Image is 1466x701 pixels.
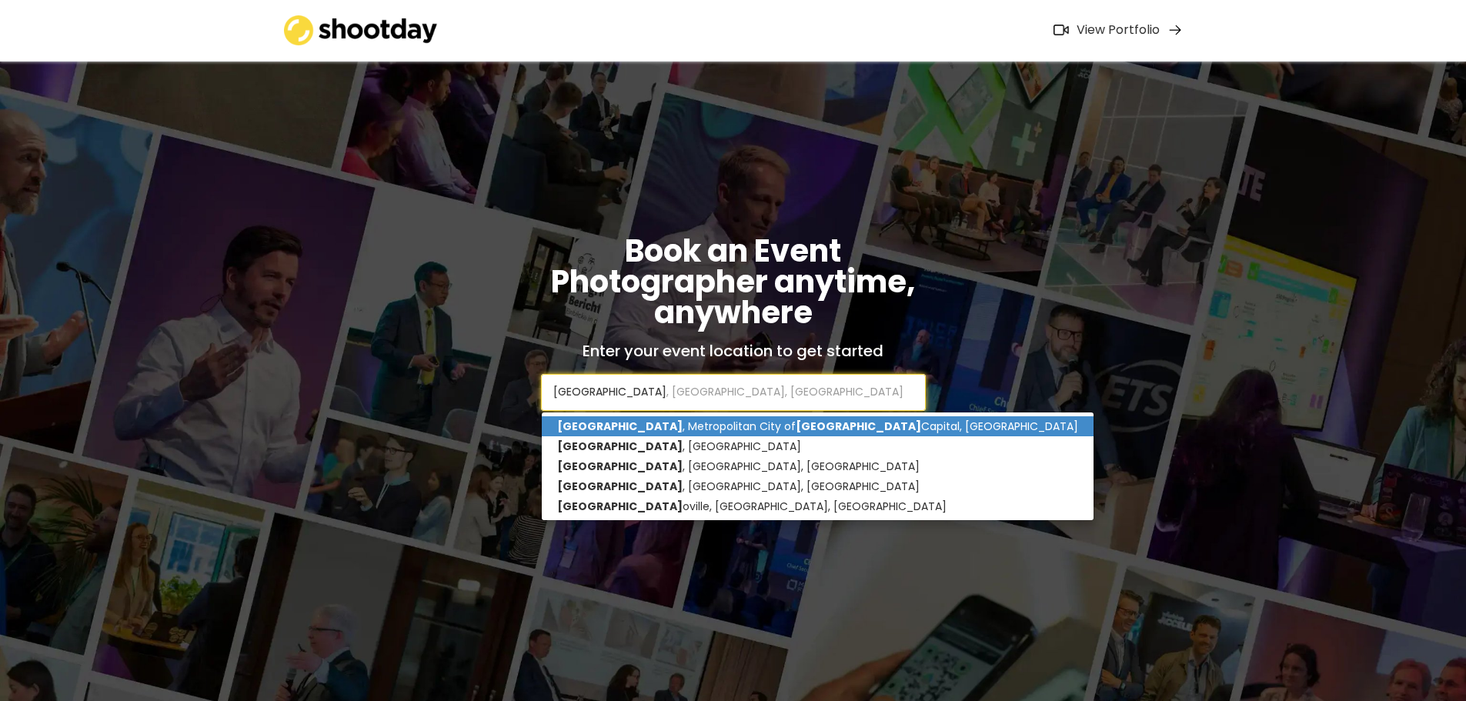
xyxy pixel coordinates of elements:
input: Enter city or location [541,374,926,411]
strong: [GEOGRAPHIC_DATA] [557,439,683,454]
strong: [GEOGRAPHIC_DATA] [796,419,921,434]
strong: [GEOGRAPHIC_DATA] [557,419,683,434]
p: , Metropolitan City of Capital, [GEOGRAPHIC_DATA] [542,416,1094,436]
img: shootday_logo.png [284,15,438,45]
h2: Enter your event location to get started [583,343,883,359]
div: View Portfolio [1077,22,1160,38]
p: oville, [GEOGRAPHIC_DATA], [GEOGRAPHIC_DATA] [542,496,1094,516]
p: , [GEOGRAPHIC_DATA], [GEOGRAPHIC_DATA] [542,456,1094,476]
strong: [GEOGRAPHIC_DATA] [557,499,683,514]
strong: [GEOGRAPHIC_DATA] [557,459,683,474]
h1: Book an Event Photographer anytime, anywhere [541,235,926,328]
p: , [GEOGRAPHIC_DATA] [542,436,1094,456]
p: , [GEOGRAPHIC_DATA], [GEOGRAPHIC_DATA] [542,476,1094,496]
strong: [GEOGRAPHIC_DATA] [557,479,683,494]
img: Icon%20feather-video%402x.png [1054,25,1069,35]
